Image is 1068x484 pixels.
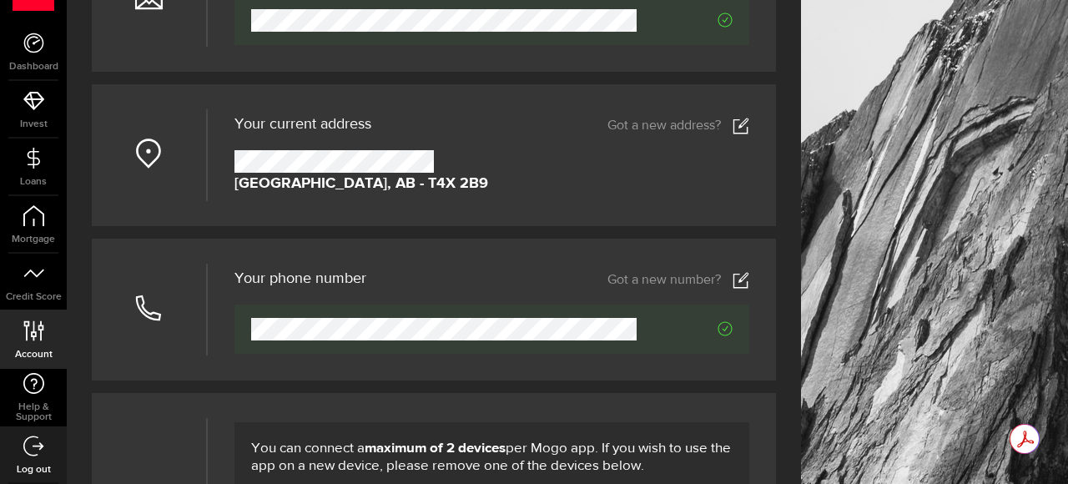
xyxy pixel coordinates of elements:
[365,441,506,456] b: maximum of 2 devices
[234,271,366,286] h3: Your phone number
[637,321,733,336] span: Verified
[637,13,733,28] span: Verified
[607,118,749,134] a: Got a new address?
[607,272,749,289] a: Got a new number?
[13,7,63,57] button: Open LiveChat chat widget
[234,173,488,195] strong: [GEOGRAPHIC_DATA], AB - T4X 2B9
[234,117,371,132] span: Your current address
